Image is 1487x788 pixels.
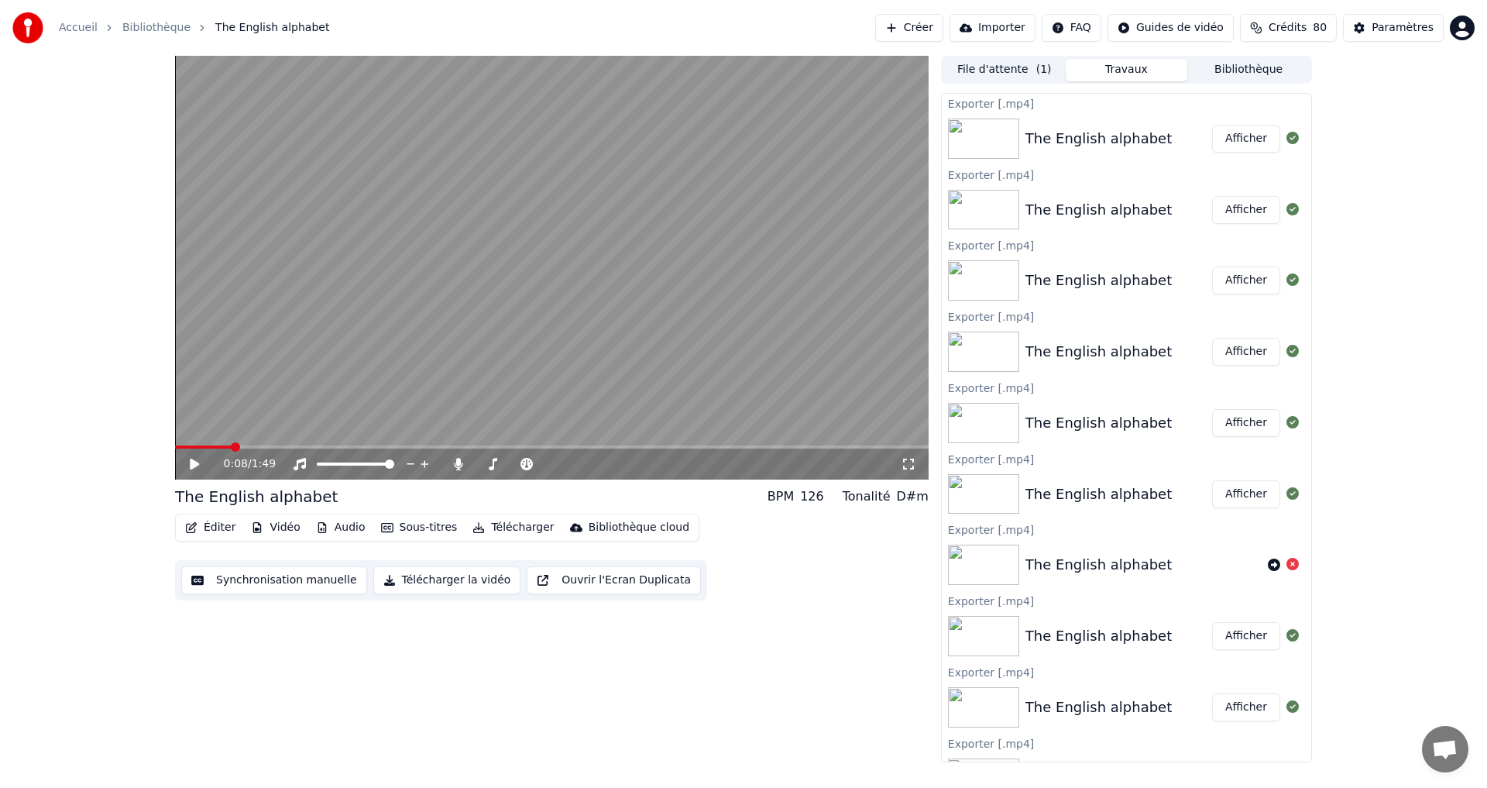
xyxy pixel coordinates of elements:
a: Accueil [59,20,98,36]
a: Ouvrir le chat [1422,726,1468,773]
button: Travaux [1066,59,1188,81]
div: Exporter [.mp4] [942,734,1311,752]
div: Exporter [.mp4] [942,165,1311,184]
button: Importer [950,14,1035,42]
div: Exporter [.mp4] [942,94,1311,112]
button: Afficher [1212,622,1280,650]
button: Télécharger la vidéo [373,566,521,594]
button: Afficher [1212,409,1280,437]
div: Exporter [.mp4] [942,236,1311,254]
div: The English alphabet [175,486,338,508]
button: Sous-titres [375,517,464,539]
div: Exporter [.mp4] [942,307,1311,325]
div: The English alphabet [1025,554,1172,576]
span: 80 [1313,20,1327,36]
button: File d'attente [943,59,1066,81]
button: Afficher [1212,480,1280,508]
button: Guides de vidéo [1108,14,1234,42]
button: Ouvrir l'Ecran Duplicata [527,566,701,594]
div: Exporter [.mp4] [942,520,1311,539]
button: Paramètres [1343,14,1444,42]
a: Bibliothèque [122,20,191,36]
button: FAQ [1042,14,1101,42]
div: The English alphabet [1025,341,1172,363]
div: The English alphabet [1025,199,1172,221]
span: 1:49 [252,456,276,472]
div: Exporter [.mp4] [942,449,1311,468]
div: The English alphabet [1025,270,1172,291]
div: The English alphabet [1025,697,1172,718]
div: Exporter [.mp4] [942,591,1311,610]
button: Créer [875,14,943,42]
div: Tonalité [843,487,891,506]
img: youka [12,12,43,43]
span: The English alphabet [215,20,329,36]
nav: breadcrumb [59,20,329,36]
span: Crédits [1269,20,1307,36]
div: Exporter [.mp4] [942,378,1311,397]
button: Vidéo [245,517,306,539]
button: Afficher [1212,693,1280,721]
div: D#m [897,487,929,506]
div: The English alphabet [1025,412,1172,434]
button: Télécharger [466,517,560,539]
div: Paramètres [1372,20,1434,36]
div: 126 [800,487,824,506]
button: Éditer [179,517,242,539]
button: Afficher [1212,196,1280,224]
div: Exporter [.mp4] [942,662,1311,681]
div: The English alphabet [1025,625,1172,647]
div: Bibliothèque cloud [589,520,689,535]
div: BPM [768,487,794,506]
button: Crédits80 [1240,14,1337,42]
div: The English alphabet [1025,128,1172,150]
button: Afficher [1212,125,1280,153]
button: Audio [310,517,372,539]
button: Afficher [1212,338,1280,366]
div: The English alphabet [1025,483,1172,505]
div: / [224,456,261,472]
button: Afficher [1212,267,1280,294]
button: Bibliothèque [1187,59,1310,81]
span: 0:08 [224,456,248,472]
span: ( 1 ) [1036,62,1052,77]
button: Synchronisation manuelle [181,566,367,594]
